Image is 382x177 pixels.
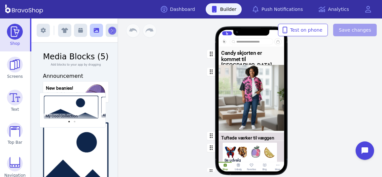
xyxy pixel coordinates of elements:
[262,168,266,171] div: Blog
[5,5,43,14] img: BravoShop
[7,74,23,79] span: Screens
[8,140,22,145] span: Top Bar
[223,168,227,171] div: Shop
[235,168,242,171] div: Udsalg
[278,24,328,36] button: Test on phone
[43,113,109,121] h3: Full-width Image
[43,81,108,102] button: New beanies!They are finally here - get them fresh!
[247,3,308,15] a: Push Notifications
[43,63,109,67] div: Add blocks to your app by dragging
[43,72,109,80] h3: Announcement
[43,51,109,63] h2: Media Blocks (5)
[275,168,280,171] div: More
[339,27,371,33] span: Save changes
[10,41,20,46] span: Shop
[284,27,323,33] span: Test on phone
[219,141,284,168] button: Se udvalg
[11,107,19,112] span: Text
[156,3,200,15] a: Dashboard
[206,3,242,15] a: Builder
[247,168,256,171] div: Favorites
[219,131,284,141] button: Tuftede værker til væggen
[333,24,377,36] button: Save changes
[313,3,354,15] a: Analytics
[40,93,105,127] button: My Cool CollectionAnother Cool One
[219,47,284,71] button: Candy skjorten er kommet til [GEOGRAPHIC_DATA]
